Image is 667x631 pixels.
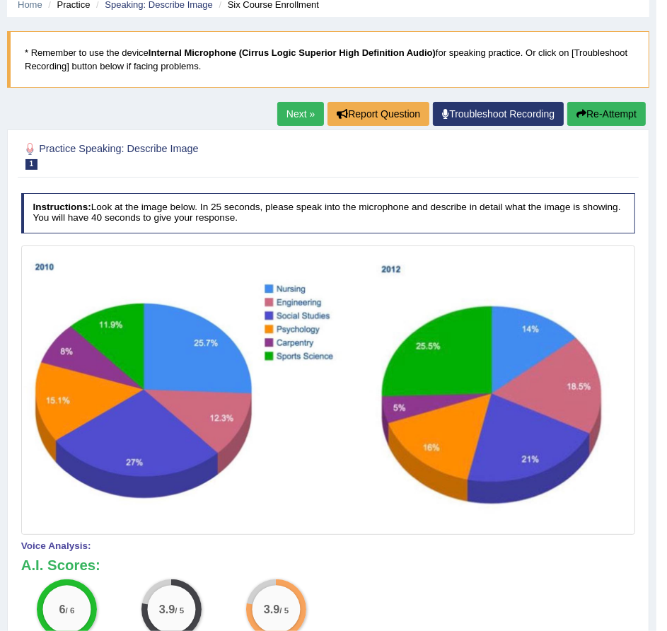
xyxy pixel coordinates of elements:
[21,541,636,552] h4: Voice Analysis:
[277,102,324,126] a: Next »
[327,102,429,126] button: Report Question
[175,606,184,615] small: / 5
[59,603,66,616] big: 6
[21,140,402,170] h2: Practice Speaking: Describe Image
[159,603,175,616] big: 3.9
[21,557,100,573] b: A.I. Scores:
[21,193,636,233] h4: Look at the image below. In 25 seconds, please speak into the microphone and describe in detail w...
[433,102,564,126] a: Troubleshoot Recording
[263,603,279,616] big: 3.9
[567,102,646,126] button: Re-Attempt
[279,606,289,615] small: / 5
[66,606,75,615] small: / 6
[7,31,649,88] blockquote: * Remember to use the device for speaking practice. Or click on [Troubleshoot Recording] button b...
[25,159,38,170] span: 1
[149,47,436,58] b: Internal Microphone (Cirrus Logic Superior High Definition Audio)
[33,202,91,212] b: Instructions:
